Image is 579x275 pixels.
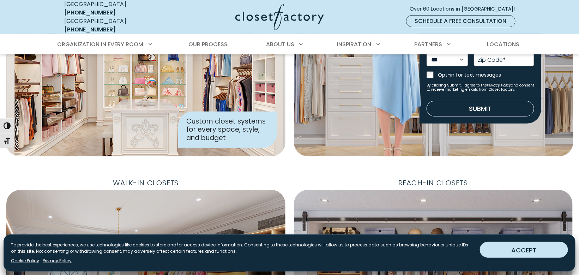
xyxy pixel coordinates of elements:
p: To provide the best experiences, we use technologies like cookies to store and/or access device i... [11,242,474,255]
div: Custom closet systems for every space, style, and budget [178,112,277,148]
label: Zip Code [478,57,506,63]
span: Over 60 Locations in [GEOGRAPHIC_DATA]! [410,5,521,13]
img: Closet Factory Logo [235,4,324,30]
span: About Us [266,40,294,48]
span: Reach-In Closets [393,176,474,190]
a: Over 60 Locations in [GEOGRAPHIC_DATA]! [410,3,521,15]
div: [GEOGRAPHIC_DATA] [65,17,167,34]
a: Privacy Policy [43,258,72,264]
img: Closet Factory designed closet [6,5,285,156]
button: ACCEPT [480,242,568,258]
a: [PHONE_NUMBER] [65,8,116,17]
a: Cookie Policy [11,258,39,264]
nav: Primary Menu [53,35,527,54]
a: Schedule a Free Consultation [406,15,515,27]
small: By clicking Submit, I agree to the and consent to receive marketing emails from Closet Factory. [427,83,534,92]
span: Partners [414,40,442,48]
label: Opt-in for text messages [438,71,534,78]
span: Our Process [188,40,228,48]
span: Inspiration [337,40,372,48]
a: Privacy Policy [487,83,511,88]
button: Submit [427,101,534,116]
a: [PHONE_NUMBER] [65,25,116,34]
span: Organization in Every Room [58,40,144,48]
span: Walk-In Closets [107,176,184,190]
span: Locations [487,40,519,48]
